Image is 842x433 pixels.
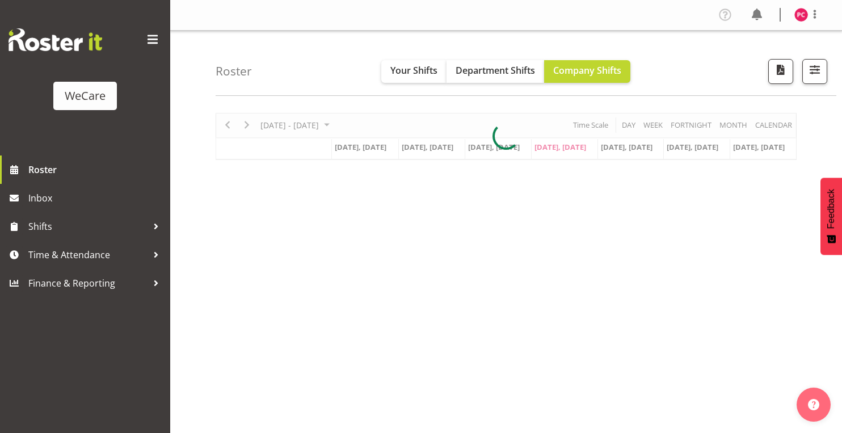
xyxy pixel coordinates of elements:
button: Department Shifts [447,60,544,83]
img: Rosterit website logo [9,28,102,51]
span: Company Shifts [553,64,621,77]
button: Your Shifts [381,60,447,83]
span: Shifts [28,218,148,235]
h4: Roster [216,65,252,78]
span: Finance & Reporting [28,275,148,292]
span: Inbox [28,190,165,207]
img: help-xxl-2.png [808,399,819,410]
span: Feedback [826,189,836,229]
button: Company Shifts [544,60,630,83]
div: WeCare [65,87,106,104]
img: penny-clyne-moffat11589.jpg [794,8,808,22]
button: Filter Shifts [802,59,827,84]
span: Your Shifts [390,64,437,77]
span: Time & Attendance [28,246,148,263]
span: Department Shifts [456,64,535,77]
button: Feedback - Show survey [820,178,842,255]
span: Roster [28,161,165,178]
button: Download a PDF of the roster according to the set date range. [768,59,793,84]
